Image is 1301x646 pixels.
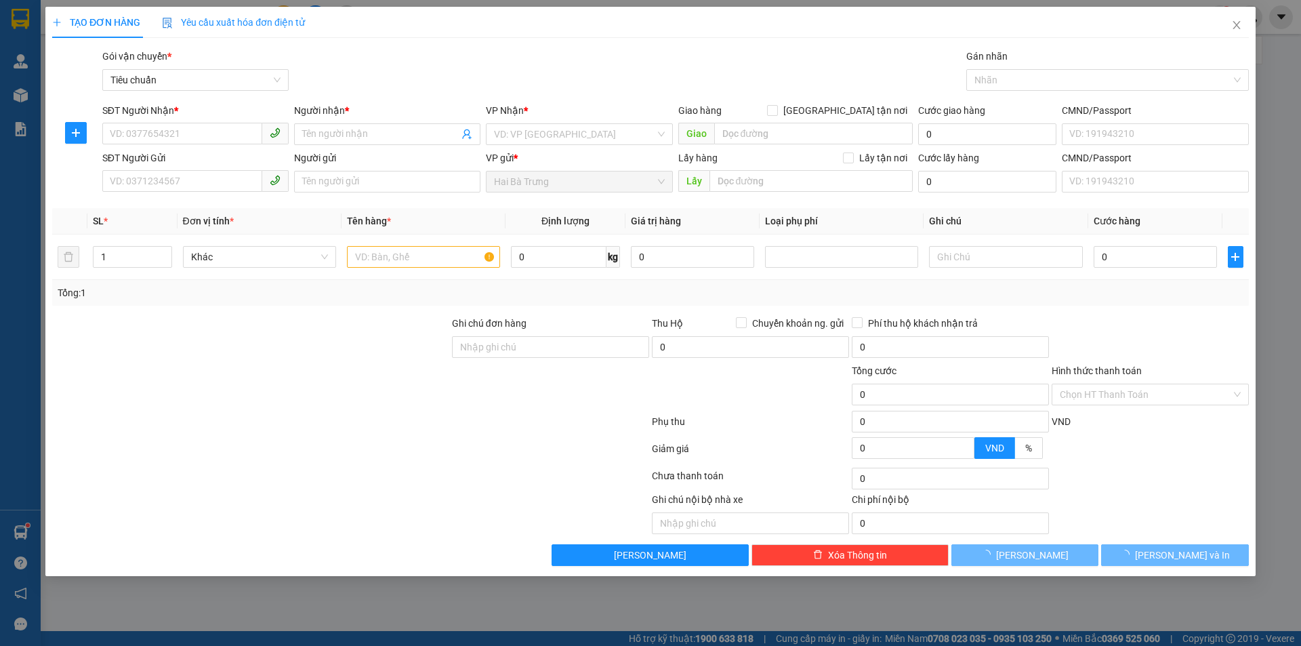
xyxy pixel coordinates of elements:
[652,318,683,329] span: Thu Hộ
[65,122,87,144] button: plus
[852,365,896,376] span: Tổng cước
[854,150,913,165] span: Lấy tận nơi
[709,170,913,192] input: Dọc đường
[52,18,62,27] span: plus
[552,544,749,566] button: [PERSON_NAME]
[918,153,979,163] label: Cước lấy hàng
[270,127,281,138] span: phone
[1094,216,1140,226] span: Cước hàng
[462,129,473,140] span: user-add
[678,105,722,116] span: Giao hàng
[778,103,913,118] span: [GEOGRAPHIC_DATA] tận nơi
[752,544,949,566] button: deleteXóa Thông tin
[1062,150,1248,165] div: CMND/Passport
[1228,251,1242,262] span: plus
[452,336,649,358] input: Ghi chú đơn hàng
[183,216,234,226] span: Đơn vị tính
[58,285,502,300] div: Tổng: 1
[102,51,171,62] span: Gói vận chuyển
[1025,443,1032,453] span: %
[760,208,924,235] th: Loại phụ phí
[650,441,850,465] div: Giảm giá
[1231,20,1242,31] span: close
[918,171,1056,193] input: Cước lấy hàng
[1135,548,1230,563] span: [PERSON_NAME] và In
[918,105,985,116] label: Cước giao hàng
[650,468,850,492] div: Chưa thanh toán
[347,216,391,226] span: Tên hàng
[951,544,1098,566] button: [PERSON_NAME]
[52,17,140,28] span: TẠO ĐƠN HÀNG
[1052,416,1071,427] span: VND
[1052,365,1142,376] label: Hình thức thanh toán
[162,17,305,28] span: Yêu cầu xuất hóa đơn điện tử
[631,216,681,226] span: Giá trị hàng
[678,153,718,163] span: Lấy hàng
[606,246,620,268] span: kg
[997,548,1069,563] span: [PERSON_NAME]
[924,208,1088,235] th: Ghi chú
[541,216,590,226] span: Định lượng
[813,550,823,561] span: delete
[66,127,86,138] span: plus
[966,51,1008,62] label: Gán nhãn
[652,512,849,534] input: Nhập ghi chú
[452,318,526,329] label: Ghi chú đơn hàng
[852,492,1049,512] div: Chi phí nội bộ
[487,150,673,165] div: VP gửi
[102,103,289,118] div: SĐT Người Nhận
[930,246,1083,268] input: Ghi Chú
[1228,246,1243,268] button: plus
[294,150,480,165] div: Người gửi
[94,216,104,226] span: SL
[1120,550,1135,559] span: loading
[985,443,1004,453] span: VND
[863,316,983,331] span: Phí thu hộ khách nhận trả
[495,171,665,192] span: Hai Bà Trưng
[347,246,500,268] input: VD: Bàn, Ghế
[678,170,709,192] span: Lấy
[58,246,79,268] button: delete
[650,414,850,438] div: Phụ thu
[162,18,173,28] img: icon
[1218,7,1256,45] button: Close
[678,123,714,144] span: Giao
[747,316,849,331] span: Chuyển khoản ng. gửi
[828,548,887,563] span: Xóa Thông tin
[918,123,1056,145] input: Cước giao hàng
[1062,103,1248,118] div: CMND/Passport
[714,123,913,144] input: Dọc đường
[110,70,281,90] span: Tiêu chuẩn
[615,548,687,563] span: [PERSON_NAME]
[191,247,328,267] span: Khác
[487,105,524,116] span: VP Nhận
[294,103,480,118] div: Người nhận
[1102,544,1249,566] button: [PERSON_NAME] và In
[270,175,281,186] span: phone
[102,150,289,165] div: SĐT Người Gửi
[982,550,997,559] span: loading
[652,492,849,512] div: Ghi chú nội bộ nhà xe
[631,246,754,268] input: 0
